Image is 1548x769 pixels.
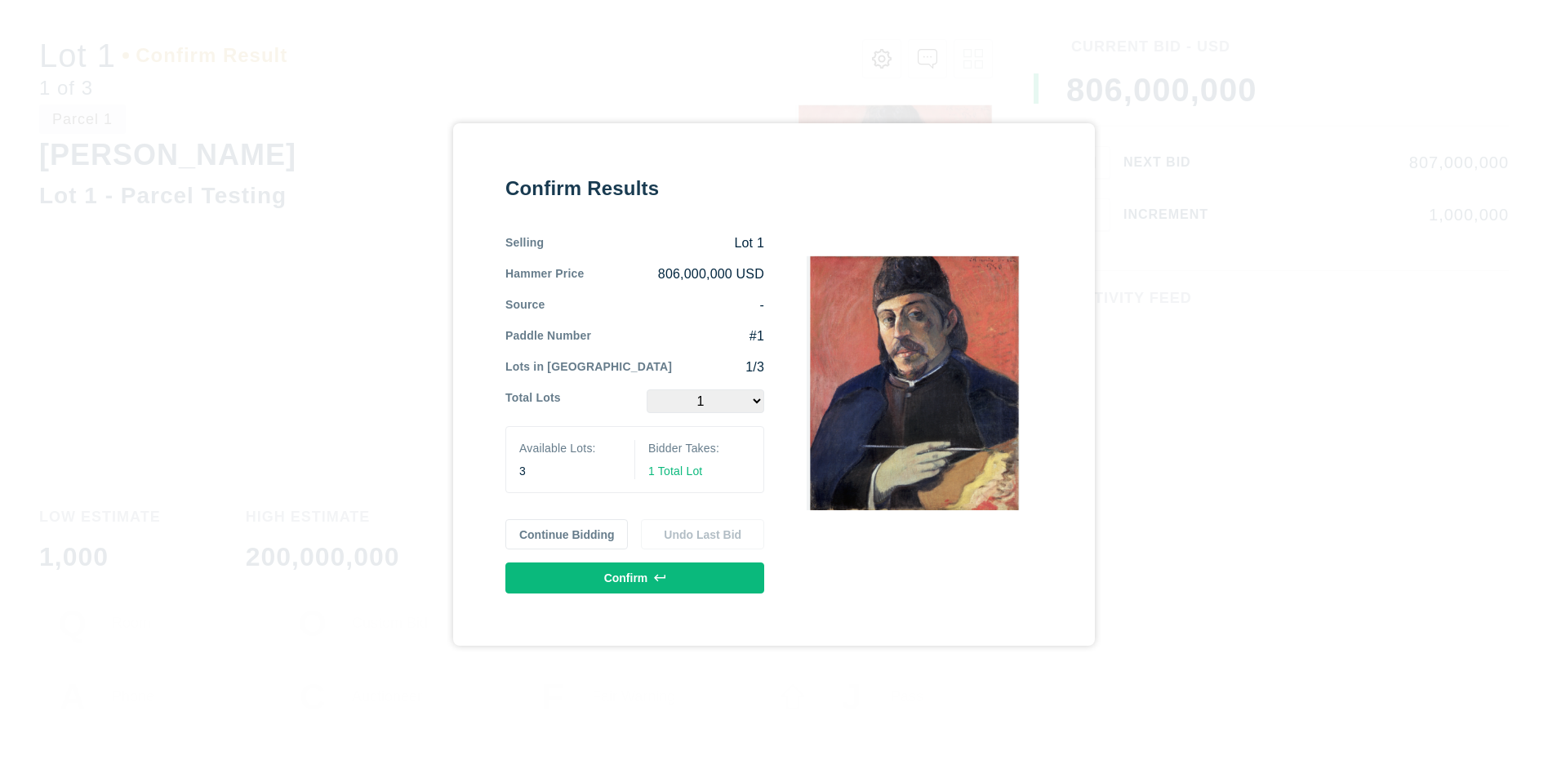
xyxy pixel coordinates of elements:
div: #1 [591,327,764,345]
button: Undo Last Bid [641,519,764,550]
div: Selling [505,234,544,252]
div: Hammer Price [505,265,584,283]
div: Source [505,296,545,314]
div: Available Lots: [519,440,621,456]
div: Confirm Results [505,176,764,202]
div: Total Lots [505,389,561,413]
div: Lot 1 [544,234,764,252]
div: 3 [519,463,621,479]
div: 1/3 [672,358,764,376]
div: Bidder Takes: [648,440,750,456]
button: Continue Bidding [505,519,629,550]
div: - [545,296,764,314]
div: Lots in [GEOGRAPHIC_DATA] [505,358,672,376]
button: Confirm [505,562,764,593]
span: 1 Total Lot [648,465,702,478]
div: 806,000,000 USD [584,265,764,283]
div: Paddle Number [505,327,591,345]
